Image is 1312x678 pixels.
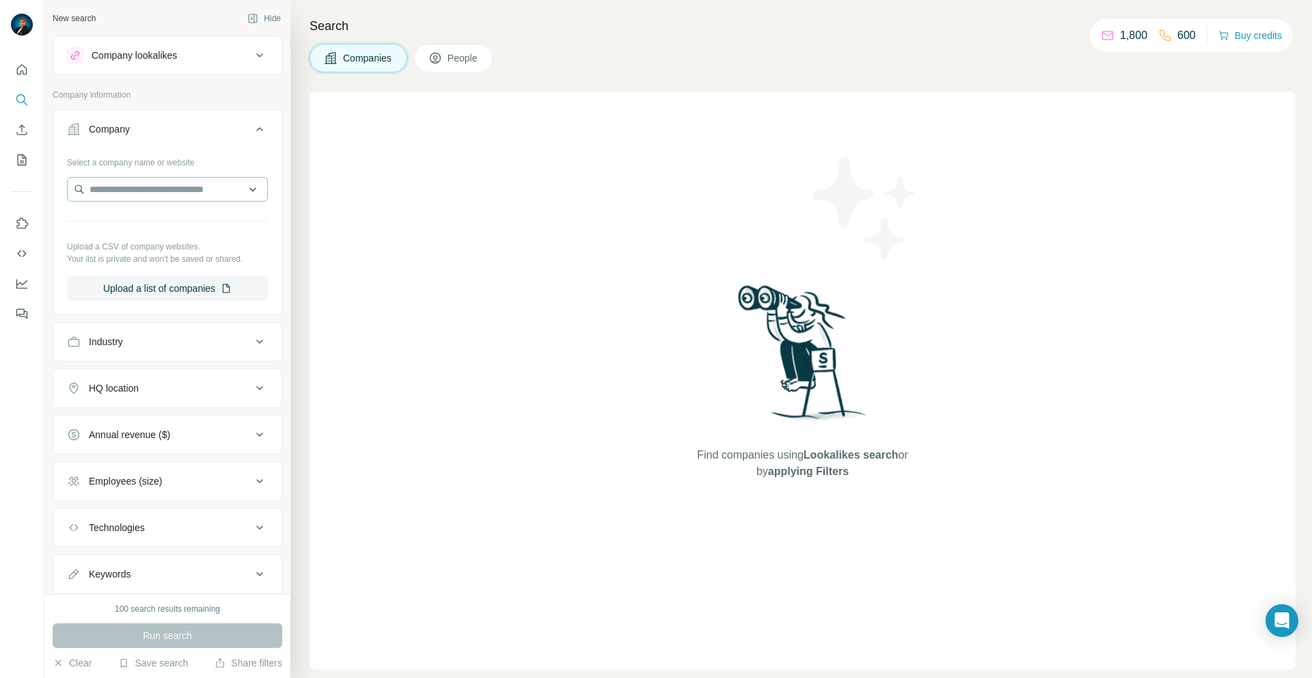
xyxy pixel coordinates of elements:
[1218,26,1282,45] button: Buy credits
[53,418,282,451] button: Annual revenue ($)
[732,282,874,434] img: Surfe Illustration - Woman searching with binoculars
[215,656,282,670] button: Share filters
[11,14,33,36] img: Avatar
[1177,27,1196,44] p: 600
[343,51,393,65] span: Companies
[11,57,33,82] button: Quick start
[89,521,145,534] div: Technologies
[11,87,33,112] button: Search
[53,465,282,498] button: Employees (size)
[89,428,170,442] div: Annual revenue ($)
[310,16,1296,36] h4: Search
[53,89,282,101] p: Company information
[67,241,268,253] p: Upload a CSV of company websites.
[89,381,139,395] div: HQ location
[89,335,123,349] div: Industry
[89,122,130,136] div: Company
[67,276,268,301] button: Upload a list of companies
[53,12,96,25] div: New search
[11,301,33,326] button: Feedback
[89,474,162,488] div: Employees (size)
[89,567,131,581] div: Keywords
[53,372,282,405] button: HQ location
[67,253,268,265] p: Your list is private and won't be saved or shared.
[118,656,188,670] button: Save search
[115,603,220,615] div: 100 search results remaining
[53,39,282,72] button: Company lookalikes
[53,511,282,544] button: Technologies
[448,51,479,65] span: People
[53,325,282,358] button: Industry
[11,241,33,266] button: Use Surfe API
[11,271,33,296] button: Dashboard
[53,558,282,591] button: Keywords
[693,447,912,480] span: Find companies using or by
[11,118,33,142] button: Enrich CSV
[67,151,268,169] div: Select a company name or website
[238,8,290,29] button: Hide
[53,656,92,670] button: Clear
[768,465,849,477] span: applying Filters
[92,49,177,62] div: Company lookalikes
[803,146,926,269] img: Surfe Illustration - Stars
[1266,604,1298,637] div: Open Intercom Messenger
[11,211,33,236] button: Use Surfe on LinkedIn
[1120,27,1147,44] p: 1,800
[11,148,33,172] button: My lists
[804,449,899,461] span: Lookalikes search
[53,113,282,151] button: Company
